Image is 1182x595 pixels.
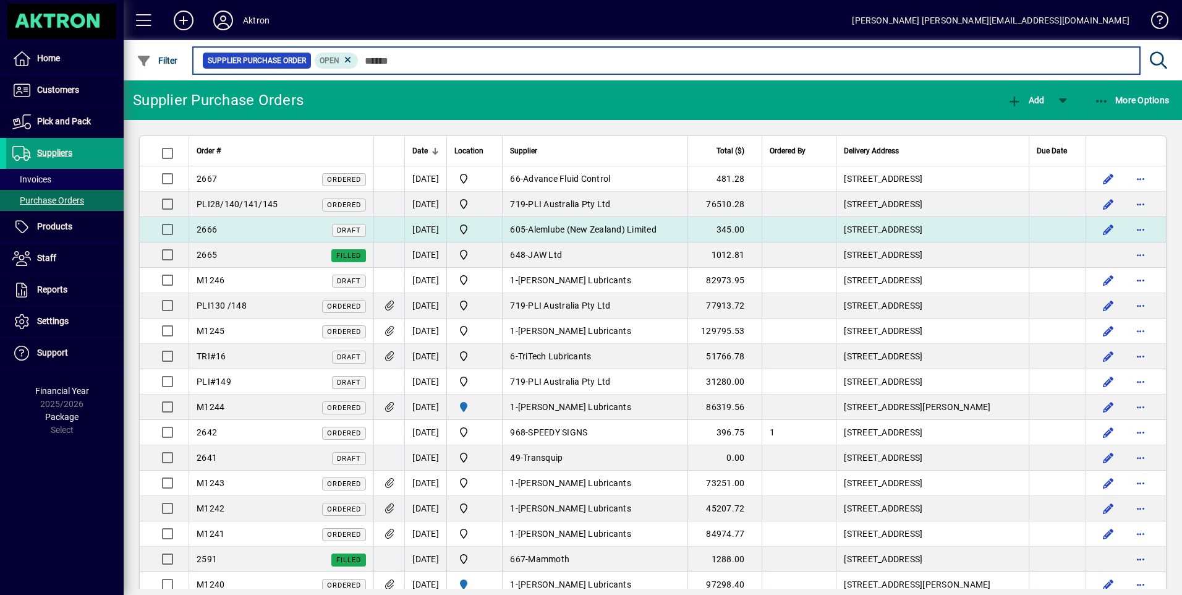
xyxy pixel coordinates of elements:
[1099,220,1118,239] button: Edit
[1099,448,1118,468] button: Edit
[243,11,270,30] div: Aktron
[404,242,446,268] td: [DATE]
[404,496,446,521] td: [DATE]
[518,275,631,285] span: [PERSON_NAME] Lubricants
[454,171,495,186] span: Central
[1131,321,1150,341] button: More options
[836,217,1029,242] td: [STREET_ADDRESS]
[1099,499,1118,518] button: Edit
[454,450,495,465] span: Central
[687,521,762,547] td: 84974.77
[836,521,1029,547] td: [STREET_ADDRESS]
[1099,169,1118,189] button: Edit
[197,326,224,336] span: M1245
[518,529,631,539] span: [PERSON_NAME] Lubricants
[1037,144,1067,158] span: Due Date
[770,144,828,158] div: Ordered By
[197,503,224,513] span: M1242
[197,529,224,539] span: M1241
[454,197,495,212] span: Central
[404,471,446,496] td: [DATE]
[1131,448,1150,468] button: More options
[836,319,1029,344] td: [STREET_ADDRESS]
[1131,194,1150,214] button: More options
[197,301,247,310] span: PLI130 /148
[528,225,657,234] span: Alemlube (New Zealand) Limited
[327,429,361,437] span: Ordered
[454,298,495,313] span: Central
[836,293,1029,319] td: [STREET_ADDRESS]
[327,201,361,209] span: Ordered
[6,306,124,337] a: Settings
[37,116,91,126] span: Pick and Pack
[687,217,762,242] td: 345.00
[518,503,631,513] span: [PERSON_NAME] Lubricants
[852,11,1129,30] div: [PERSON_NAME] [PERSON_NAME][EMAIL_ADDRESS][DOMAIN_NAME]
[197,453,217,463] span: 2641
[197,427,217,437] span: 2642
[6,243,124,274] a: Staff
[687,166,762,192] td: 481.28
[502,521,687,547] td: -
[1099,194,1118,214] button: Edit
[502,471,687,496] td: -
[37,221,72,231] span: Products
[687,192,762,217] td: 76510.28
[510,351,515,361] span: 6
[523,453,563,463] span: Transquip
[687,293,762,319] td: 77913.72
[37,253,56,263] span: Staff
[836,268,1029,293] td: [STREET_ADDRESS]
[404,319,446,344] td: [DATE]
[502,445,687,471] td: -
[1099,422,1118,442] button: Edit
[1131,372,1150,392] button: More options
[502,192,687,217] td: -
[502,369,687,395] td: -
[454,501,495,516] span: Central
[502,293,687,319] td: -
[454,526,495,541] span: Central
[6,212,124,242] a: Products
[6,275,124,306] a: Reports
[1099,296,1118,315] button: Edit
[502,242,687,268] td: -
[510,402,515,412] span: 1
[510,301,525,310] span: 719
[45,412,79,422] span: Package
[454,577,495,592] span: HAMILTON
[1099,270,1118,290] button: Edit
[836,547,1029,572] td: [STREET_ADDRESS]
[404,192,446,217] td: [DATE]
[518,326,631,336] span: [PERSON_NAME] Lubricants
[695,144,755,158] div: Total ($)
[336,252,361,260] span: Filled
[518,478,631,488] span: [PERSON_NAME] Lubricants
[502,166,687,192] td: -
[412,144,439,158] div: Date
[327,302,361,310] span: Ordered
[836,420,1029,445] td: [STREET_ADDRESS]
[6,75,124,106] a: Customers
[404,369,446,395] td: [DATE]
[404,445,446,471] td: [DATE]
[197,351,226,361] span: TRI#16
[1007,95,1044,105] span: Add
[1131,549,1150,569] button: More options
[197,144,221,158] span: Order #
[454,273,495,288] span: Central
[404,268,446,293] td: [DATE]
[197,144,366,158] div: Order #
[37,348,68,357] span: Support
[208,54,306,67] span: Supplier Purchase Order
[1099,346,1118,366] button: Edit
[502,420,687,445] td: -
[404,344,446,369] td: [DATE]
[528,377,610,387] span: PLI Australia Pty Ltd
[454,552,495,567] span: Central
[836,445,1029,471] td: [STREET_ADDRESS]
[327,404,361,412] span: Ordered
[687,445,762,471] td: 0.00
[1099,524,1118,544] button: Edit
[327,581,361,589] span: Ordered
